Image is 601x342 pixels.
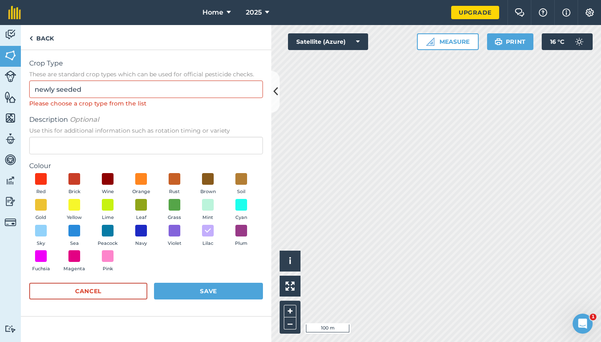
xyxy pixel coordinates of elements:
img: svg+xml;base64,PHN2ZyB4bWxucz0iaHR0cDovL3d3dy53My5vcmcvMjAwMC9zdmciIHdpZHRoPSI5IiBoZWlnaHQ9IjI0Ii... [29,33,33,43]
img: svg+xml;base64,PD94bWwgdmVyc2lvbj0iMS4wIiBlbmNvZGluZz0idXRmLTgiPz4KPCEtLSBHZW5lcmF0b3I6IEFkb2JlIE... [5,195,16,208]
button: Soil [230,173,253,196]
span: Violet [168,240,182,247]
button: Navy [129,225,153,247]
span: Yellow [67,214,82,221]
button: Magenta [63,250,86,273]
span: Plum [235,240,247,247]
span: Use this for additional information such as rotation timing or variety [29,126,263,135]
button: Brown [196,173,220,196]
span: Orange [132,188,150,196]
label: Colour [29,161,263,171]
button: i [280,251,300,272]
button: Peacock [96,225,119,247]
span: Sea [70,240,79,247]
span: Red [36,188,46,196]
span: Crop Type [29,58,263,68]
img: A cog icon [585,8,595,17]
span: Navy [135,240,147,247]
span: Mint [202,214,213,221]
button: Wine [96,173,119,196]
a: Back [21,25,62,50]
span: Gold [35,214,46,221]
span: 2025 [246,8,262,18]
span: 1 [590,314,596,320]
button: Print [487,33,534,50]
button: Pink [96,250,119,273]
button: + [284,305,296,317]
span: Brown [200,188,216,196]
img: svg+xml;base64,PD94bWwgdmVyc2lvbj0iMS4wIiBlbmNvZGluZz0idXRmLTgiPz4KPCEtLSBHZW5lcmF0b3I6IEFkb2JlIE... [5,153,16,166]
button: – [284,317,296,329]
img: svg+xml;base64,PD94bWwgdmVyc2lvbj0iMS4wIiBlbmNvZGluZz0idXRmLTgiPz4KPCEtLSBHZW5lcmF0b3I6IEFkb2JlIE... [5,133,16,145]
em: Optional [70,116,99,123]
span: i [289,256,291,266]
span: 16 ° C [550,33,564,50]
button: Measure [417,33,479,50]
button: Leaf [129,199,153,221]
span: Leaf [136,214,146,221]
span: Soil [237,188,245,196]
span: Description [29,115,263,125]
button: Gold [29,199,53,221]
img: svg+xml;base64,PHN2ZyB4bWxucz0iaHR0cDovL3d3dy53My5vcmcvMjAwMC9zdmciIHdpZHRoPSI1NiIgaGVpZ2h0PSI2MC... [5,49,16,62]
img: A question mark icon [538,8,548,17]
button: Cancel [29,283,147,299]
span: Sky [37,240,45,247]
span: Grass [168,214,181,221]
button: Violet [163,225,186,247]
button: Rust [163,173,186,196]
img: svg+xml;base64,PHN2ZyB4bWxucz0iaHR0cDovL3d3dy53My5vcmcvMjAwMC9zdmciIHdpZHRoPSIxOSIgaGVpZ2h0PSIyNC... [495,37,503,47]
button: Mint [196,199,220,221]
span: Wine [102,188,114,196]
img: Two speech bubbles overlapping with the left bubble in the forefront [515,8,525,17]
img: svg+xml;base64,PD94bWwgdmVyc2lvbj0iMS4wIiBlbmNvZGluZz0idXRmLTgiPz4KPCEtLSBHZW5lcmF0b3I6IEFkb2JlIE... [5,216,16,228]
button: Lime [96,199,119,221]
img: svg+xml;base64,PHN2ZyB4bWxucz0iaHR0cDovL3d3dy53My5vcmcvMjAwMC9zdmciIHdpZHRoPSIxOCIgaGVpZ2h0PSIyNC... [204,226,212,236]
button: Cyan [230,199,253,221]
img: svg+xml;base64,PD94bWwgdmVyc2lvbj0iMS4wIiBlbmNvZGluZz0idXRmLTgiPz4KPCEtLSBHZW5lcmF0b3I6IEFkb2JlIE... [571,33,588,50]
div: Please choose a crop type from the list [29,99,263,108]
img: svg+xml;base64,PD94bWwgdmVyc2lvbj0iMS4wIiBlbmNvZGluZz0idXRmLTgiPz4KPCEtLSBHZW5lcmF0b3I6IEFkb2JlIE... [5,28,16,41]
button: Sea [63,225,86,247]
img: svg+xml;base64,PHN2ZyB4bWxucz0iaHR0cDovL3d3dy53My5vcmcvMjAwMC9zdmciIHdpZHRoPSI1NiIgaGVpZ2h0PSI2MC... [5,91,16,103]
img: svg+xml;base64,PD94bWwgdmVyc2lvbj0iMS4wIiBlbmNvZGluZz0idXRmLTgiPz4KPCEtLSBHZW5lcmF0b3I6IEFkb2JlIE... [5,325,16,333]
img: Four arrows, one pointing top left, one top right, one bottom right and the last bottom left [285,282,295,291]
span: Rust [169,188,180,196]
button: Lilac [196,225,220,247]
button: Red [29,173,53,196]
iframe: Intercom live chat [573,314,593,334]
span: Fuchsia [32,265,50,273]
button: Satellite (Azure) [288,33,368,50]
span: Magenta [63,265,85,273]
button: Plum [230,225,253,247]
img: svg+xml;base64,PD94bWwgdmVyc2lvbj0iMS4wIiBlbmNvZGluZz0idXRmLTgiPz4KPCEtLSBHZW5lcmF0b3I6IEFkb2JlIE... [5,174,16,187]
img: Ruler icon [426,38,434,46]
img: svg+xml;base64,PHN2ZyB4bWxucz0iaHR0cDovL3d3dy53My5vcmcvMjAwMC9zdmciIHdpZHRoPSI1NiIgaGVpZ2h0PSI2MC... [5,112,16,124]
span: Peacock [98,240,118,247]
button: Brick [63,173,86,196]
button: Yellow [63,199,86,221]
button: Grass [163,199,186,221]
input: Start typing to search for crop type [29,80,263,98]
img: fieldmargin Logo [8,6,21,19]
span: Pink [103,265,113,273]
span: Brick [68,188,81,196]
span: Cyan [235,214,247,221]
button: Save [154,283,263,299]
span: Home [202,8,223,18]
button: Fuchsia [29,250,53,273]
img: svg+xml;base64,PHN2ZyB4bWxucz0iaHR0cDovL3d3dy53My5vcmcvMjAwMC9zdmciIHdpZHRoPSIxNyIgaGVpZ2h0PSIxNy... [562,8,571,18]
img: svg+xml;base64,PD94bWwgdmVyc2lvbj0iMS4wIiBlbmNvZGluZz0idXRmLTgiPz4KPCEtLSBHZW5lcmF0b3I6IEFkb2JlIE... [5,70,16,82]
a: Upgrade [451,6,499,19]
span: These are standard crop types which can be used for official pesticide checks. [29,70,263,78]
span: Lime [102,214,114,221]
span: Lilac [202,240,213,247]
button: Sky [29,225,53,247]
button: 16 °C [542,33,593,50]
button: Orange [129,173,153,196]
